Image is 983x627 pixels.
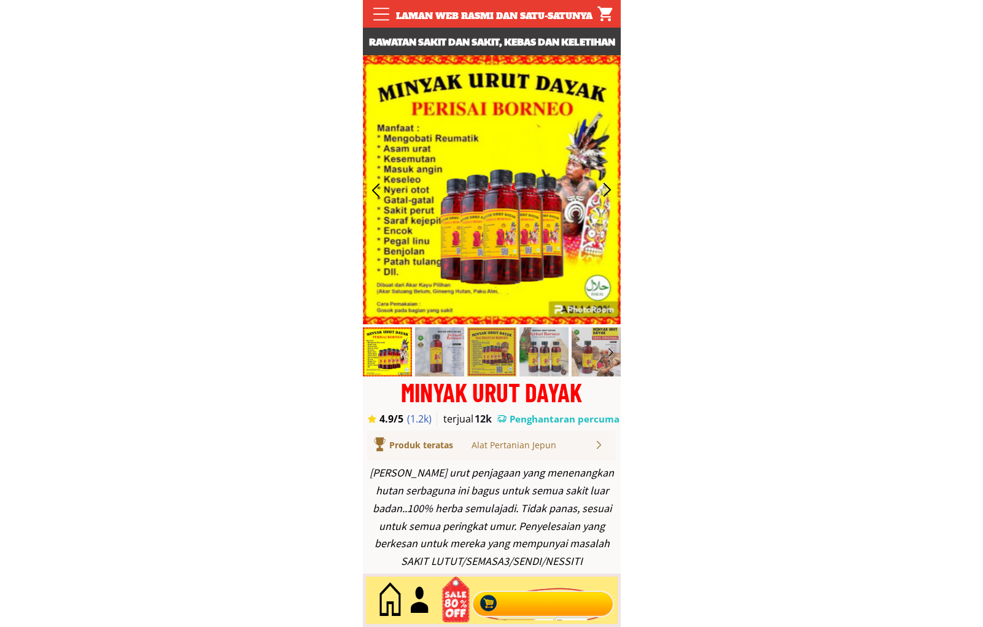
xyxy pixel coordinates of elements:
[379,412,414,426] h3: 4.9/5
[363,380,621,405] div: MINYAK URUT DAYAK
[389,438,488,452] div: Produk teratas
[389,9,599,23] div: Laman web rasmi dan satu-satunya
[510,413,620,426] h3: Penghantaran percuma
[472,438,594,452] div: Alat Pertanian Jepun
[443,412,485,426] h3: terjual
[475,412,495,426] h3: 12k
[363,34,621,50] h3: Rawatan sakit dan sakit, kebas dan keletihan
[407,412,438,426] h3: (1.2k)
[369,464,615,571] div: [PERSON_NAME] urut penjagaan yang menenangkan hutan serbaguna ini bagus untuk semua sakit luar ba...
